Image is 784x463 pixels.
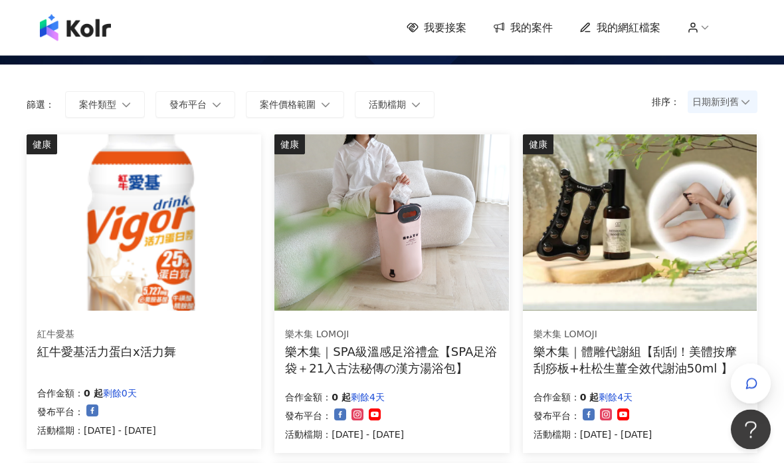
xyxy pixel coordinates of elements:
p: 0 起 [580,390,599,406]
button: 活動檔期 [355,92,435,118]
span: 活動檔期 [369,100,406,110]
iframe: Help Scout Beacon - Open [731,410,771,450]
div: 紅牛愛基活力蛋白x活力舞 [37,344,176,361]
p: 發布平台： [534,408,580,424]
img: SPA級溫感足浴禮盒【SPA足浴袋＋21入古法秘傳の漢方湯浴包】 [274,135,508,311]
p: 活動檔期：[DATE] - [DATE] [534,427,652,443]
button: 發布平台 [155,92,235,118]
a: 我要接案 [407,21,466,35]
p: 合作金額： [534,390,580,406]
p: 活動檔期：[DATE] - [DATE] [285,427,404,443]
p: 發布平台： [285,408,332,424]
span: 案件價格範圍 [260,100,316,110]
p: 剩餘0天 [103,386,137,402]
p: 剩餘4天 [351,390,385,406]
p: 篩選： [27,100,54,110]
button: 案件價格範圍 [246,92,344,118]
div: 樂木集｜體雕代謝組【刮刮！美體按摩刮痧板+杜松生薑全效代謝油50ml 】 [534,344,747,377]
span: 案件類型 [79,100,116,110]
span: 我的網紅檔案 [597,21,660,35]
span: 我的案件 [510,21,553,35]
p: 0 起 [332,390,351,406]
p: 活動檔期：[DATE] - [DATE] [37,423,156,439]
div: 樂木集 LOMOJI [534,329,746,342]
p: 排序： [652,97,688,108]
p: 合作金額： [285,390,332,406]
img: 體雕代謝組【刮刮！美體按摩刮痧板+杜松生薑全效代謝油50ml 】 [523,135,757,311]
p: 合作金額： [37,386,84,402]
img: 活力蛋白配方營養素 [27,135,260,311]
p: 發布平台： [37,404,84,420]
div: 樂木集｜SPA級溫感足浴禮盒【SPA足浴袋＋21入古法秘傳の漢方湯浴包】 [285,344,498,377]
div: 健康 [27,135,57,155]
a: 我的網紅檔案 [579,21,660,35]
a: 我的案件 [493,21,553,35]
span: 發布平台 [169,100,207,110]
button: 案件類型 [65,92,145,118]
div: 樂木集 LOMOJI [285,329,498,342]
p: 0 起 [84,386,103,402]
span: 日期新到舊 [692,92,753,112]
div: 健康 [274,135,305,155]
span: 我要接案 [424,21,466,35]
div: 紅牛愛基 [37,329,176,342]
p: 剩餘4天 [599,390,633,406]
div: 健康 [523,135,553,155]
img: logo [40,15,111,41]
